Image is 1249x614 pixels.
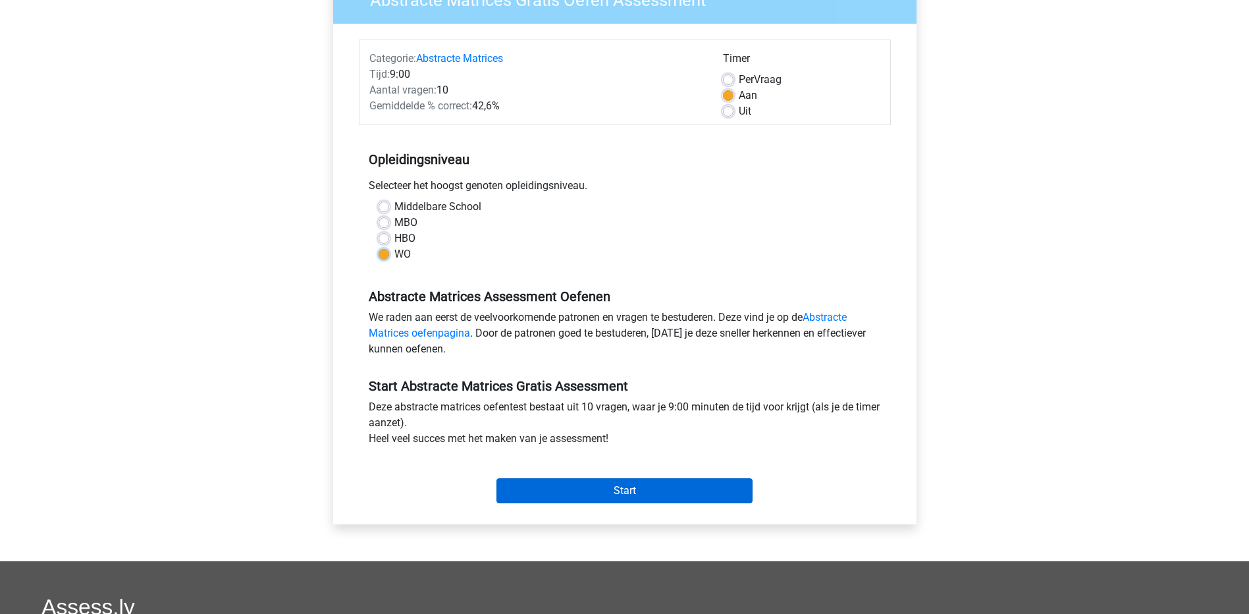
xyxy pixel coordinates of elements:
label: Aan [739,88,757,103]
div: We raden aan eerst de veelvoorkomende patronen en vragen te bestuderen. Deze vind je op de . Door... [359,310,891,362]
span: Gemiddelde % correct: [369,99,472,112]
span: Aantal vragen: [369,84,437,96]
label: Middelbare School [394,199,481,215]
h5: Abstracte Matrices Assessment Oefenen [369,289,881,304]
div: Deze abstracte matrices oefentest bestaat uit 10 vragen, waar je 9:00 minuten de tijd voor krijgt... [359,399,891,452]
a: Abstracte Matrices [416,52,503,65]
input: Start [496,478,753,503]
span: Per [739,73,754,86]
div: Timer [723,51,880,72]
h5: Start Abstracte Matrices Gratis Assessment [369,378,881,394]
div: Selecteer het hoogst genoten opleidingsniveau. [359,178,891,199]
label: MBO [394,215,417,231]
label: Uit [739,103,751,119]
div: 10 [359,82,713,98]
div: 42,6% [359,98,713,114]
label: Vraag [739,72,782,88]
span: Categorie: [369,52,416,65]
div: 9:00 [359,67,713,82]
span: Tijd: [369,68,390,80]
label: HBO [394,231,415,246]
h5: Opleidingsniveau [369,146,881,173]
label: WO [394,246,411,262]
